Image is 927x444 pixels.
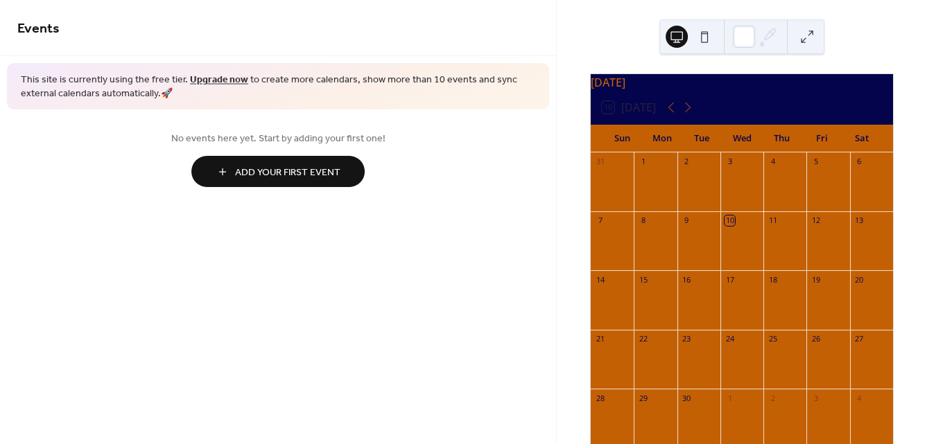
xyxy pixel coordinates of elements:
div: Sat [842,125,882,152]
div: 6 [854,157,865,167]
div: 7 [595,215,605,226]
div: 2 [768,393,778,403]
div: 11 [768,215,778,226]
div: 3 [811,393,821,403]
div: 1 [638,157,648,167]
div: 3 [725,157,735,167]
div: Tue [682,125,722,152]
div: 28 [595,393,605,403]
div: 24 [725,334,735,344]
div: 4 [854,393,865,403]
div: 13 [854,215,865,226]
span: Add Your First Event [235,166,340,180]
span: No events here yet. Start by adding your first one! [17,132,539,146]
div: 12 [811,215,821,226]
span: This site is currently using the free tier. to create more calendars, show more than 10 events an... [21,73,535,100]
div: 16 [682,274,692,285]
div: 27 [854,334,865,344]
div: Thu [762,125,802,152]
div: 10 [725,215,735,226]
a: Upgrade now [190,71,248,89]
div: 17 [725,274,735,285]
div: Wed [722,125,762,152]
div: 9 [682,215,692,226]
div: 30 [682,393,692,403]
div: 4 [768,157,778,167]
div: 22 [638,334,648,344]
div: Sun [602,125,642,152]
div: Mon [642,125,682,152]
div: 29 [638,393,648,403]
div: 2 [682,157,692,167]
div: 18 [768,274,778,285]
div: 31 [595,157,605,167]
div: 26 [811,334,821,344]
div: 20 [854,274,865,285]
div: 8 [638,215,648,226]
div: 25 [768,334,778,344]
a: Add Your First Event [17,156,539,187]
div: 23 [682,334,692,344]
div: 1 [725,393,735,403]
div: 19 [811,274,821,285]
div: 5 [811,157,821,167]
div: Fri [802,125,842,152]
span: Events [17,15,60,42]
div: [DATE] [591,74,893,91]
div: 14 [595,274,605,285]
button: Add Your First Event [191,156,365,187]
div: 15 [638,274,648,285]
div: 21 [595,334,605,344]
